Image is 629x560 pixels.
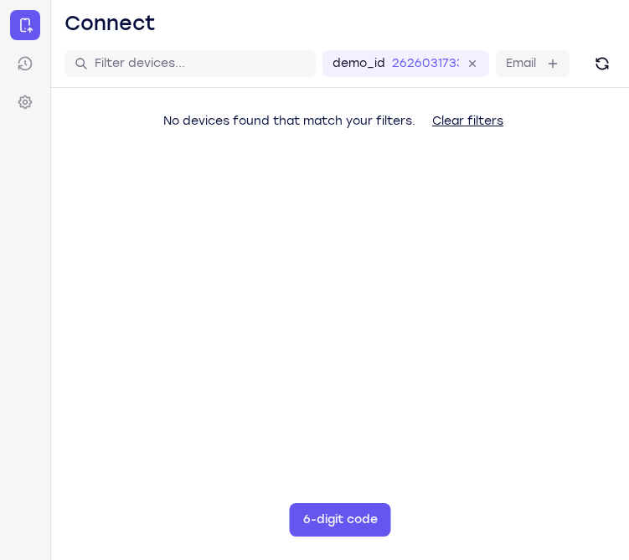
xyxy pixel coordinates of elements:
button: 6-digit code [290,503,391,537]
label: Email [506,55,536,72]
a: Sessions [10,49,40,79]
button: Clear filters [419,105,517,138]
button: Refresh [589,50,616,77]
input: Filter devices... [95,55,306,72]
a: Connect [10,10,40,40]
h1: Connect [64,10,156,37]
a: Settings [10,87,40,117]
span: No devices found that match your filters. [163,114,415,128]
label: demo_id [333,55,385,72]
